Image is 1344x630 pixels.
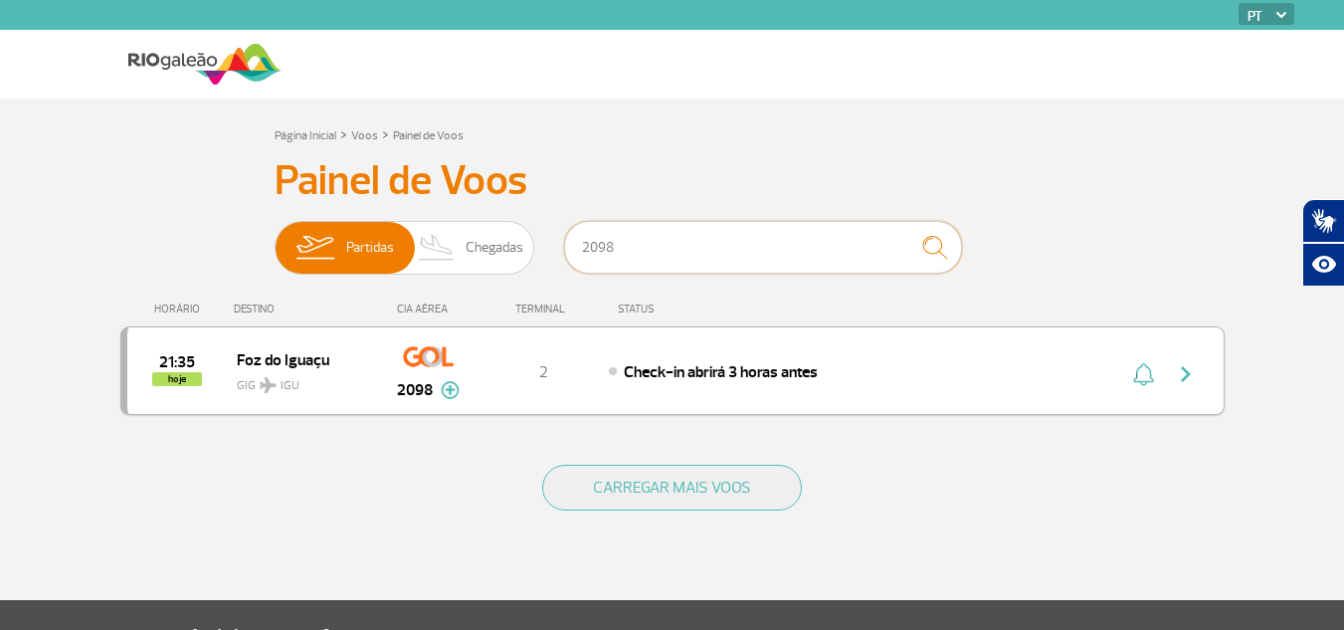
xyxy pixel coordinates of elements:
[237,366,364,395] span: GIG
[382,122,389,145] a: >
[397,378,433,402] span: 2098
[237,346,364,372] span: Foz do Iguaçu
[275,156,1070,206] h3: Painel de Voos
[466,222,523,274] span: Chegadas
[379,303,479,315] div: CIA AÉREA
[284,222,346,274] img: slider-embarque
[340,122,347,145] a: >
[234,303,379,315] div: DESTINO
[351,128,378,143] a: Voos
[1133,362,1154,386] img: sino-painel-voo.svg
[624,362,818,382] span: Check-in abrirá 3 horas antes
[393,128,464,143] a: Painel de Voos
[1302,199,1344,243] button: Abrir tradutor de língua de sinais.
[346,222,394,274] span: Partidas
[564,221,962,274] input: Voo, cidade ou cia aérea
[152,372,202,386] span: hoje
[408,222,467,274] img: slider-desembarque
[479,303,608,315] div: TERMINAL
[281,377,299,395] span: IGU
[126,303,235,315] div: HORÁRIO
[539,362,548,382] span: 2
[608,303,770,315] div: STATUS
[260,377,277,393] img: destiny_airplane.svg
[1302,199,1344,287] div: Plugin de acessibilidade da Hand Talk.
[1302,243,1344,287] button: Abrir recursos assistivos.
[1174,362,1198,386] img: seta-direita-painel-voo.svg
[159,355,195,369] span: 2025-08-25 21:35:00
[441,381,460,399] img: mais-info-painel-voo.svg
[542,465,802,511] button: CARREGAR MAIS VOOS
[275,128,336,143] a: Página Inicial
